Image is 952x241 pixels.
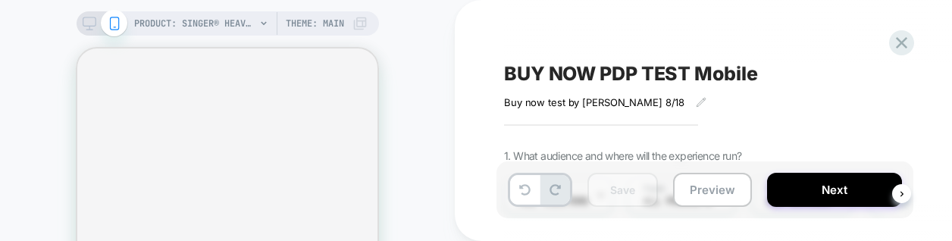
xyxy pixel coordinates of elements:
button: Save [587,173,658,207]
button: Preview [673,173,752,207]
span: 1. What audience and where will the experience run? [504,149,741,162]
span: PRODUCT: SINGER® Heavy Duty 4452 Rosewater Pink Sewing Machine [134,11,255,36]
button: Next [767,173,902,207]
span: Theme: MAIN [286,11,344,36]
span: BUY NOW PDP TEST Mobile [504,62,757,85]
span: Buy now test by [PERSON_NAME] 8/18 [504,96,684,108]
